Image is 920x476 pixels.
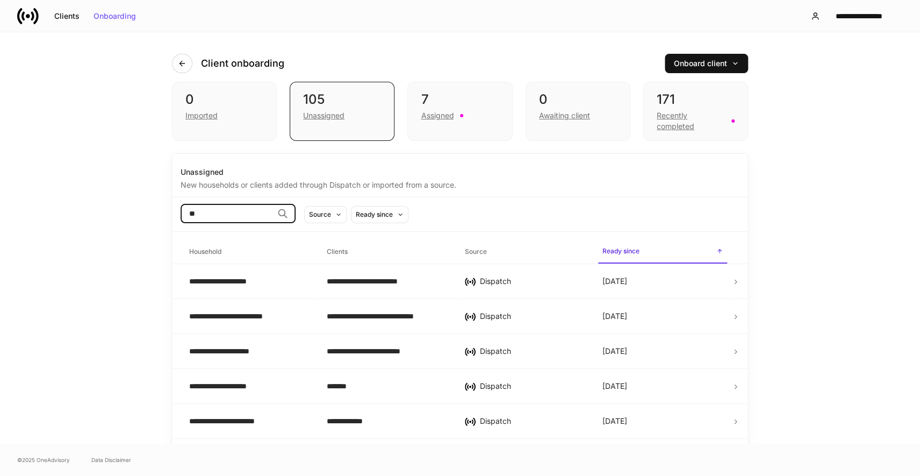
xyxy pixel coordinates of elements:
div: 0Awaiting client [526,82,630,141]
div: 105 [303,91,381,108]
div: 105Unassigned [290,82,394,141]
div: 7 [421,91,499,108]
div: 0 [539,91,617,108]
button: Ready since [351,206,408,223]
a: Data Disclaimer [91,456,131,464]
div: 7Assigned [407,82,512,141]
p: [DATE] [602,311,627,322]
h6: Ready since [602,246,639,256]
div: Dispatch [480,346,585,357]
div: Dispatch [480,276,585,287]
div: Clients [54,12,80,20]
span: Source [461,241,590,263]
span: Ready since [598,240,727,264]
div: Awaiting client [539,110,590,121]
div: Dispatch [480,381,585,392]
div: Source [309,209,331,219]
div: Onboard client [674,60,739,67]
p: [DATE] [602,416,627,427]
p: [DATE] [602,276,627,287]
div: 0Imported [172,82,277,141]
p: [DATE] [602,381,627,392]
div: Dispatch [480,416,585,427]
button: Clients [47,8,87,25]
button: Source [304,206,347,223]
button: Onboarding [87,8,143,25]
div: 171 [657,91,735,108]
span: © 2025 OneAdvisory [17,456,70,464]
div: New households or clients added through Dispatch or imported from a source. [181,177,739,190]
div: Unassigned [181,167,739,177]
h4: Client onboarding [201,57,284,70]
div: Onboarding [94,12,136,20]
div: 171Recently completed [643,82,748,141]
div: Recently completed [657,110,725,132]
div: Unassigned [303,110,344,121]
h6: Source [465,246,487,257]
button: Onboard client [665,54,748,73]
div: 0 [185,91,263,108]
h6: Household [189,246,221,257]
span: Clients [322,241,451,263]
h6: Clients [327,246,348,257]
span: Household [185,241,314,263]
div: Assigned [421,110,454,121]
div: Imported [185,110,218,121]
p: [DATE] [602,346,627,357]
div: Ready since [356,209,393,219]
div: Dispatch [480,311,585,322]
